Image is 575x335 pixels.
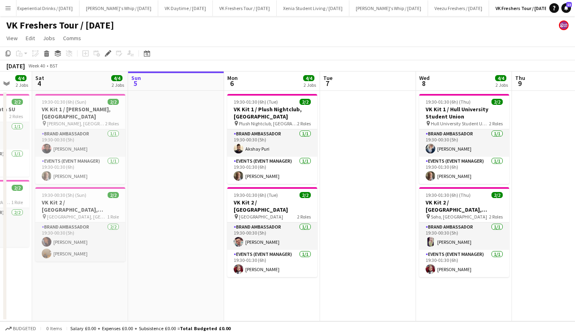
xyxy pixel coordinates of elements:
button: Xenia Student Living / [DATE] [277,0,349,16]
h3: VK Kit 1 / [PERSON_NAME], [GEOGRAPHIC_DATA] [35,106,125,120]
span: View [6,35,18,42]
app-job-card: 19:30-01:30 (6h) (Tue)2/2VK Kit 1 / Plush Nightclub, [GEOGRAPHIC_DATA] Plush Nightclub, [GEOGRAPH... [227,94,317,184]
button: [PERSON_NAME]'s Whip / [DATE] [80,0,158,16]
app-card-role: Brand Ambassador1/119:30-00:30 (5h)[PERSON_NAME] [227,223,317,250]
span: 2 Roles [297,214,311,220]
span: 19:30-01:30 (6h) (Thu) [426,99,471,105]
span: Mon [227,74,238,82]
span: Total Budgeted £0.00 [180,325,230,331]
span: Sat [35,74,44,82]
span: 2 Roles [105,121,119,127]
app-card-role: Events (Event Manager)1/119:30-01:30 (6h)[PERSON_NAME] [227,157,317,184]
app-card-role: Brand Ambassador1/119:30-00:30 (5h)[PERSON_NAME] [35,129,125,157]
span: 2/2 [108,192,119,198]
span: 4/4 [111,75,122,81]
span: 6 [226,79,238,88]
a: Comms [60,33,84,43]
span: Week 40 [27,63,47,69]
span: 4 [34,79,44,88]
span: 4/4 [15,75,27,81]
div: [DATE] [6,62,25,70]
a: Jobs [40,33,58,43]
div: 2 Jobs [304,82,316,88]
a: View [3,33,21,43]
span: Plush Nightclub, [GEOGRAPHIC_DATA] [239,121,297,127]
span: 2/2 [491,99,503,105]
span: 19:30-01:30 (6h) (Tue) [234,99,278,105]
app-card-role: Events (Event Manager)1/119:30-01:30 (6h)[PERSON_NAME] [419,157,509,184]
span: Budgeted [13,326,36,331]
span: [PERSON_NAME], [GEOGRAPHIC_DATA] SA1 [47,121,105,127]
h3: VK Kit 2 / [GEOGRAPHIC_DATA], [GEOGRAPHIC_DATA] [35,199,125,213]
span: Thu [515,74,525,82]
span: 2/2 [300,192,311,198]
h3: VK Kit 2 / [GEOGRAPHIC_DATA] [227,199,317,213]
span: Soho, [GEOGRAPHIC_DATA] [431,214,487,220]
span: 4/4 [303,75,314,81]
button: Budgeted [4,324,37,333]
h3: VK Kit 1 / Plush Nightclub, [GEOGRAPHIC_DATA] [227,106,317,120]
span: 2 Roles [297,121,311,127]
span: 19:30-01:30 (6h) (Tue) [234,192,278,198]
span: Tue [323,74,332,82]
button: Experiential Drinks / [DATE] [11,0,80,16]
span: 2/2 [108,99,119,105]
app-card-role: Brand Ambassador1/119:30-00:30 (5h)[PERSON_NAME] [419,223,509,250]
span: [GEOGRAPHIC_DATA], [GEOGRAPHIC_DATA] [47,214,107,220]
app-job-card: 19:30-01:30 (6h) (Tue)2/2VK Kit 2 / [GEOGRAPHIC_DATA] [GEOGRAPHIC_DATA]2 RolesBrand Ambassador1/1... [227,187,317,277]
div: 2 Jobs [16,82,28,88]
button: VK Freshers Tour / [DATE] [213,0,277,16]
span: 13 [566,2,572,7]
span: 19:30-01:30 (6h) (Thu) [426,192,471,198]
span: 19:30-01:30 (6h) (Sun) [42,99,86,105]
div: BST [50,63,58,69]
span: 4/4 [495,75,506,81]
span: 2/2 [12,185,23,191]
span: 2/2 [491,192,503,198]
div: 19:30-01:30 (6h) (Sun)2/2VK Kit 1 / [PERSON_NAME], [GEOGRAPHIC_DATA] [PERSON_NAME], [GEOGRAPHIC_D... [35,94,125,184]
span: Jobs [43,35,55,42]
app-card-role: Events (Event Manager)1/119:30-01:30 (6h)[PERSON_NAME] [35,157,125,184]
span: 7 [322,79,332,88]
button: VK Daytime / [DATE] [158,0,213,16]
span: 1 Role [107,214,119,220]
button: VK Freshers Tour / [DATE] [489,0,555,16]
button: [PERSON_NAME]'s Whip / [DATE] [349,0,428,16]
h1: VK Freshers Tour / [DATE] [6,19,114,31]
button: Veezu Freshers / [DATE] [428,0,489,16]
span: Wed [419,74,430,82]
span: 0 items [44,325,63,331]
span: 2 Roles [489,121,503,127]
app-job-card: 19:30-01:30 (6h) (Thu)2/2VK Kit 1 / Hull University Student Union Hull University Student Union2 ... [419,94,509,184]
app-job-card: 19:30-00:30 (5h) (Sun)2/2VK Kit 2 / [GEOGRAPHIC_DATA], [GEOGRAPHIC_DATA] [GEOGRAPHIC_DATA], [GEOG... [35,187,125,261]
span: 2 Roles [489,214,503,220]
span: 19:30-00:30 (5h) (Sun) [42,192,86,198]
span: 1 Role [11,199,23,205]
div: Salary £0.00 + Expenses £0.00 + Subsistence £0.00 = [70,325,230,331]
span: Comms [63,35,81,42]
app-card-role: Brand Ambassador1/119:30-00:30 (5h)Akshay Puri [227,129,317,157]
h3: VK Kit 2 / [GEOGRAPHIC_DATA], [GEOGRAPHIC_DATA] [419,199,509,213]
span: 2 Roles [9,113,23,119]
span: Edit [26,35,35,42]
app-user-avatar: Gosh Promo UK [559,20,569,30]
h3: VK Kit 1 / Hull University Student Union [419,106,509,120]
span: Hull University Student Union [431,121,489,127]
span: [GEOGRAPHIC_DATA] [239,214,283,220]
app-job-card: 19:30-01:30 (6h) (Thu)2/2VK Kit 2 / [GEOGRAPHIC_DATA], [GEOGRAPHIC_DATA] Soho, [GEOGRAPHIC_DATA]2... [419,187,509,277]
div: 2 Jobs [495,82,508,88]
span: 5 [130,79,141,88]
span: 8 [418,79,430,88]
span: 9 [514,79,525,88]
span: Sun [131,74,141,82]
app-card-role: Events (Event Manager)1/119:30-01:30 (6h)[PERSON_NAME] [419,250,509,277]
div: 2 Jobs [112,82,124,88]
app-card-role: Events (Event Manager)1/119:30-01:30 (6h)[PERSON_NAME] [227,250,317,277]
span: 2/2 [300,99,311,105]
a: Edit [22,33,38,43]
span: 2/2 [12,99,23,105]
